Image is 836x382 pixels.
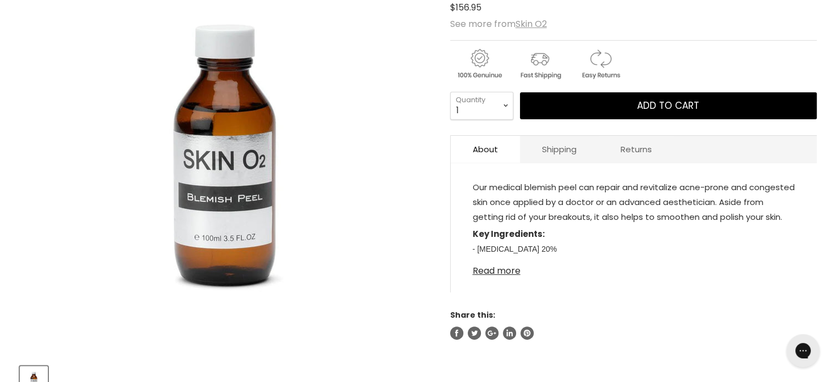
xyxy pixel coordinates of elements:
[473,228,545,240] strong: Key Ingredients:
[473,245,557,253] span: - [MEDICAL_DATA] 20%
[450,92,513,119] select: Quantity
[599,136,674,163] a: Returns
[571,47,629,81] img: returns.gif
[450,310,817,340] aside: Share this:
[450,1,481,14] span: $156.95
[450,18,547,30] span: See more from
[781,330,825,371] iframe: Gorgias live chat messenger
[511,47,569,81] img: shipping.gif
[473,180,795,226] p: Our medical blemish peel can repair and revitalize acne-prone and congested skin once applied by ...
[520,92,817,120] button: Add to cart
[450,309,495,320] span: Share this:
[473,259,795,276] a: Read more
[451,136,520,163] a: About
[450,47,508,81] img: genuine.gif
[637,99,699,112] span: Add to cart
[516,18,547,30] a: Skin O2
[520,136,599,163] a: Shipping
